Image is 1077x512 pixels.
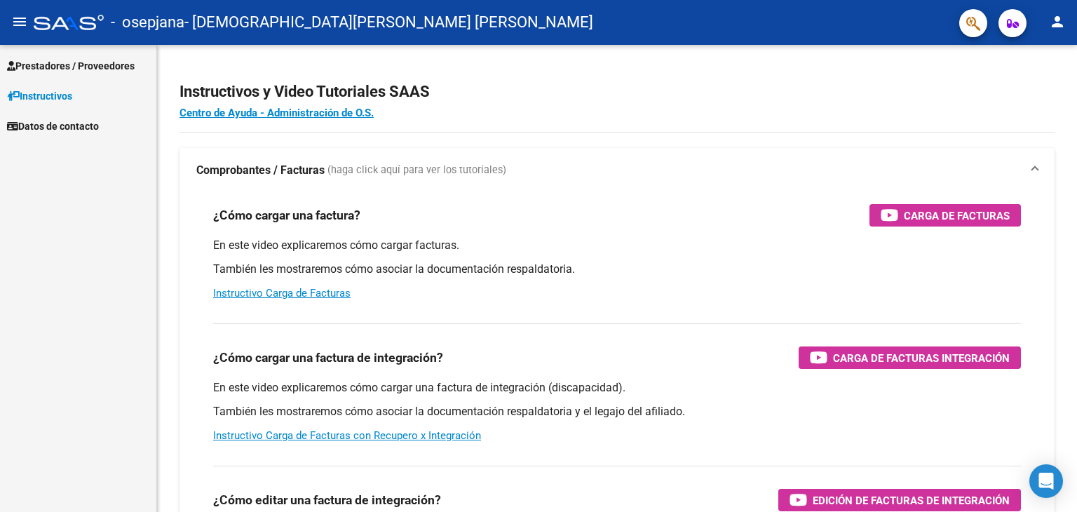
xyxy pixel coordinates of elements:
span: Datos de contacto [7,119,99,134]
span: Edición de Facturas de integración [813,492,1010,509]
p: En este video explicaremos cómo cargar facturas. [213,238,1021,253]
button: Edición de Facturas de integración [778,489,1021,511]
h2: Instructivos y Video Tutoriales SAAS [179,79,1055,105]
span: Prestadores / Proveedores [7,58,135,74]
p: También les mostraremos cómo asociar la documentación respaldatoria. [213,262,1021,277]
p: También les mostraremos cómo asociar la documentación respaldatoria y el legajo del afiliado. [213,404,1021,419]
button: Carga de Facturas [869,204,1021,227]
h3: ¿Cómo cargar una factura de integración? [213,348,443,368]
h3: ¿Cómo cargar una factura? [213,206,360,225]
mat-icon: person [1049,13,1066,30]
span: Instructivos [7,88,72,104]
strong: Comprobantes / Facturas [196,163,325,178]
h3: ¿Cómo editar una factura de integración? [213,490,441,510]
span: (haga click aquí para ver los tutoriales) [327,163,506,178]
span: Carga de Facturas Integración [833,349,1010,367]
div: Open Intercom Messenger [1029,464,1063,498]
span: - osepjana [111,7,184,38]
mat-icon: menu [11,13,28,30]
button: Carga de Facturas Integración [799,346,1021,369]
a: Centro de Ayuda - Administración de O.S. [179,107,374,119]
p: En este video explicaremos cómo cargar una factura de integración (discapacidad). [213,380,1021,396]
mat-expansion-panel-header: Comprobantes / Facturas (haga click aquí para ver los tutoriales) [179,148,1055,193]
span: - [DEMOGRAPHIC_DATA][PERSON_NAME] [PERSON_NAME] [184,7,593,38]
a: Instructivo Carga de Facturas [213,287,351,299]
span: Carga de Facturas [904,207,1010,224]
a: Instructivo Carga de Facturas con Recupero x Integración [213,429,481,442]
